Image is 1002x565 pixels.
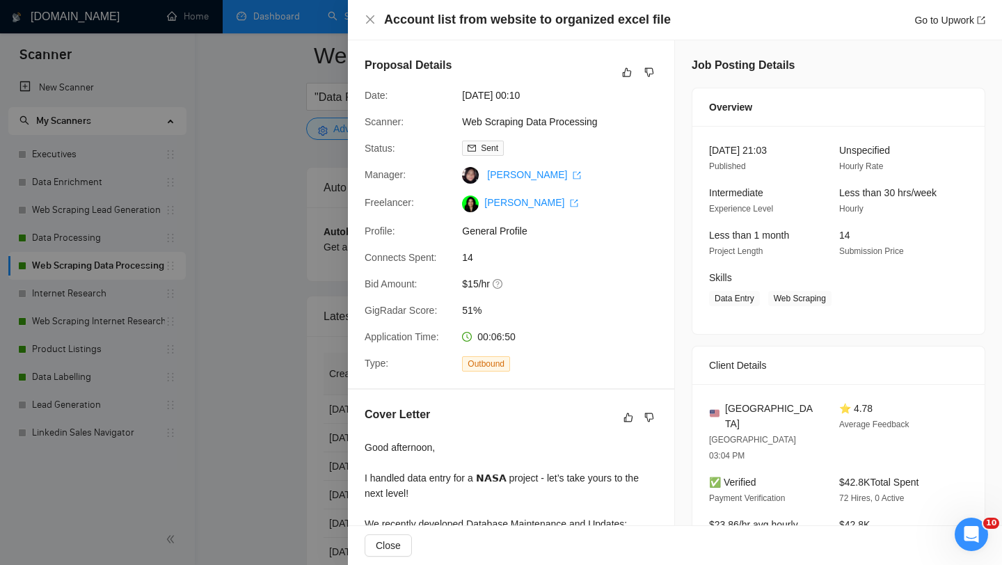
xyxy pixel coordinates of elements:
[462,250,671,265] span: 14
[462,196,479,212] img: c1goVuP_CWJl2YRc4NUJek8H-qrzILrYI06Y4UPcPuP5RvAGnc1CI6AQhfAW2sQ7Vf
[709,519,798,546] span: $23.86/hr avg hourly rate paid
[709,187,763,198] span: Intermediate
[641,409,658,426] button: dislike
[365,14,376,26] button: Close
[839,420,909,429] span: Average Feedback
[955,518,988,551] iframe: Intercom live chat
[570,199,578,207] span: export
[462,332,472,342] span: clock-circle
[365,169,406,180] span: Manager:
[481,143,498,153] span: Sent
[365,197,414,208] span: Freelancer:
[623,412,633,423] span: like
[839,187,937,198] span: Less than 30 hrs/week
[709,161,746,171] span: Published
[709,246,763,256] span: Project Length
[839,477,918,488] span: $42.8K Total Spent
[977,16,985,24] span: export
[619,64,635,81] button: like
[462,276,671,292] span: $15/hr
[768,291,832,306] span: Web Scraping
[709,204,773,214] span: Experience Level
[365,331,439,342] span: Application Time:
[709,145,767,156] span: [DATE] 21:03
[365,90,388,101] span: Date:
[620,409,637,426] button: like
[365,57,452,74] h5: Proposal Details
[839,161,883,171] span: Hourly Rate
[365,14,376,25] span: close
[709,477,756,488] span: ✅ Verified
[839,204,864,214] span: Hourly
[365,278,417,289] span: Bid Amount:
[493,278,504,289] span: question-circle
[484,197,578,208] a: [PERSON_NAME] export
[709,435,796,461] span: [GEOGRAPHIC_DATA] 03:04 PM
[462,356,510,372] span: Outbound
[573,171,581,180] span: export
[839,246,904,256] span: Submission Price
[462,303,671,318] span: 51%
[365,358,388,369] span: Type:
[839,403,873,414] span: ⭐ 4.78
[839,145,890,156] span: Unspecified
[692,57,795,74] h5: Job Posting Details
[468,144,476,152] span: mail
[462,114,671,129] span: Web Scraping Data Processing
[914,15,985,26] a: Go to Upworkexport
[365,252,437,263] span: Connects Spent:
[365,225,395,237] span: Profile:
[487,169,581,180] a: [PERSON_NAME] export
[365,143,395,154] span: Status:
[710,408,719,418] img: 🇺🇸
[622,67,632,78] span: like
[365,534,412,557] button: Close
[709,347,968,384] div: Client Details
[644,67,654,78] span: dislike
[365,305,437,316] span: GigRadar Score:
[384,11,671,29] h4: Account list from website to organized excel file
[641,64,658,81] button: dislike
[709,230,789,241] span: Less than 1 month
[839,519,870,530] span: $42.8K
[477,331,516,342] span: 00:06:50
[725,401,817,431] span: [GEOGRAPHIC_DATA]
[709,291,760,306] span: Data Entry
[709,493,785,503] span: Payment Verification
[376,538,401,553] span: Close
[644,412,654,423] span: dislike
[709,272,732,283] span: Skills
[839,493,904,503] span: 72 Hires, 0 Active
[462,223,671,239] span: General Profile
[462,88,671,103] span: [DATE] 00:10
[365,116,404,127] span: Scanner:
[839,230,850,241] span: 14
[709,100,752,115] span: Overview
[983,518,999,529] span: 10
[365,406,430,423] h5: Cover Letter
